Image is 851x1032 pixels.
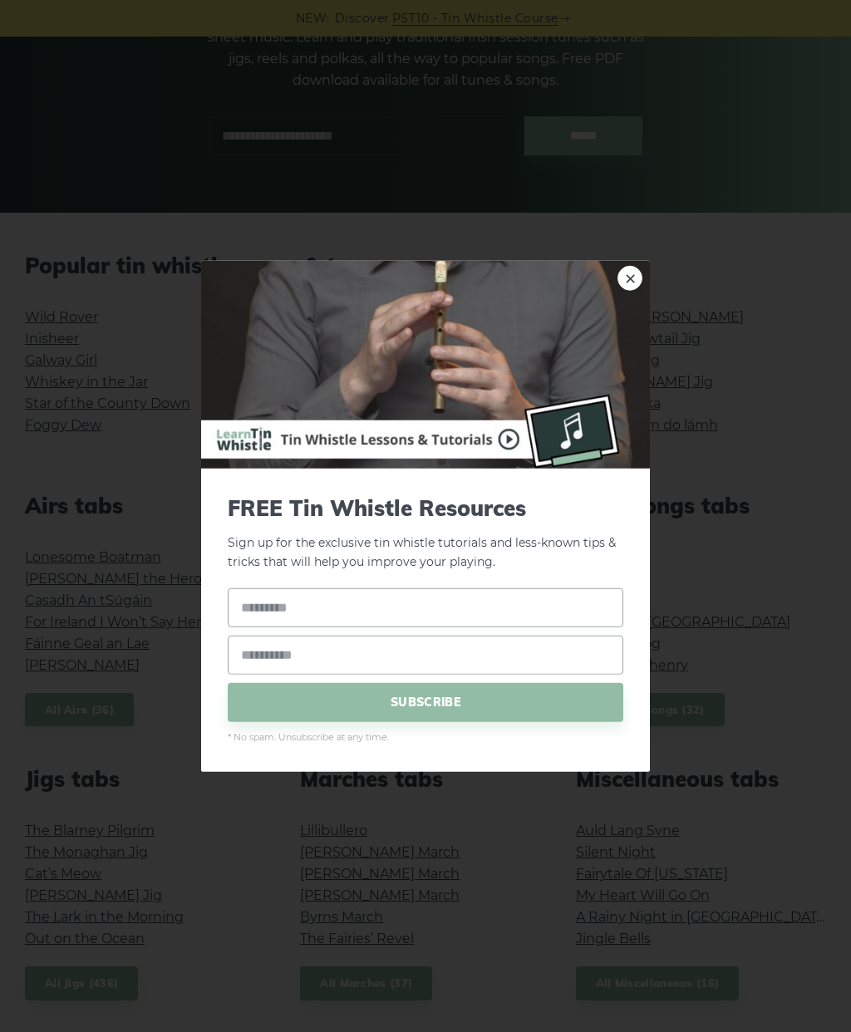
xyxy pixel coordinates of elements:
img: Tin Whistle Buying Guide Preview [201,261,650,469]
a: × [617,266,642,291]
span: FREE Tin Whistle Resources [228,495,623,521]
span: * No spam. Unsubscribe at any time. [228,730,623,745]
span: SUBSCRIBE [228,682,623,721]
p: Sign up for the exclusive tin whistle tutorials and less-known tips & tricks that will help you i... [228,495,623,572]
